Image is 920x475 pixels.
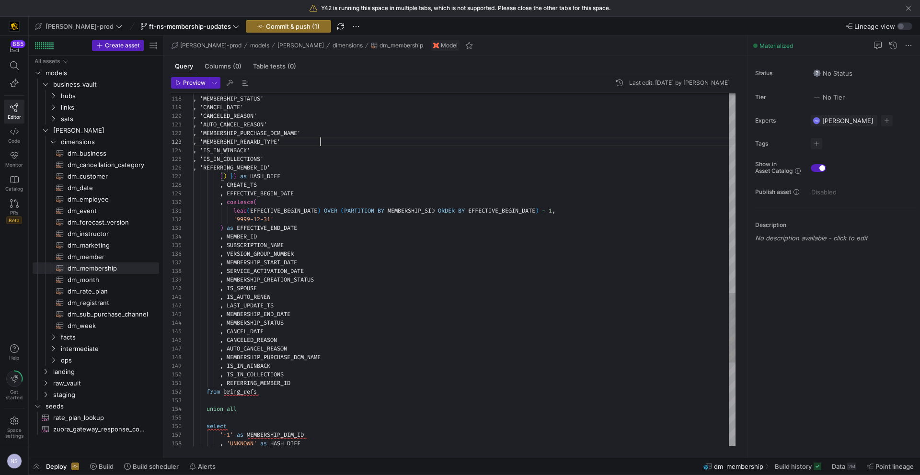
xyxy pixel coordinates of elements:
div: Press SPACE to select this row. [33,228,159,239]
span: '9999-12-31' [233,215,274,223]
span: BY [458,207,465,215]
span: , [220,310,223,318]
span: business_vault [53,79,158,90]
a: dm_date​​​​​​​​​​ [33,182,159,193]
span: , 'MEMBERSHIP_STATUS' [193,95,264,102]
span: [PERSON_NAME]-prod [46,23,114,30]
span: sats [61,113,158,124]
span: Code [8,138,20,144]
span: IS_IN_WINBACK [227,362,270,370]
span: dm_rate_plan​​​​​​​​​​ [68,286,148,297]
span: , 'IS_IN_WINBACK' [193,147,250,154]
div: 154 [171,405,182,413]
span: Create asset [105,42,139,49]
span: IS_SPOUSE [227,284,257,292]
span: [PERSON_NAME] [53,125,158,136]
div: Press SPACE to select this row. [33,308,159,320]
span: Point lineage [875,463,914,470]
span: , [220,353,223,361]
span: union [207,405,223,413]
span: Lineage view [854,23,895,30]
button: models [248,40,272,51]
div: Press SPACE to select this row. [33,205,159,216]
span: IS_IN_COLLECTIONS [227,371,284,378]
div: Press SPACE to select this row. [33,377,159,389]
span: dm_instructor​​​​​​​​​​ [68,228,148,239]
span: links [61,102,158,113]
span: EFFECTIVE_END_DATE [237,224,297,232]
button: Preview [171,77,209,89]
span: , [220,250,223,258]
div: 138 [171,267,182,275]
div: Press SPACE to select this row. [33,67,159,79]
span: , 'IS_IN_COLLECTIONS' [193,155,264,163]
span: facts [61,332,158,343]
div: Press SPACE to select this row. [33,159,159,170]
div: 151 [171,379,182,387]
img: https://storage.googleapis.com/y42-prod-data-exchange/images/uAsz27BndGEK0hZWDFeOjoxA7jCwgK9jE472... [10,22,19,31]
span: EFFECTIVE_BEGIN_DATE [250,207,317,215]
div: 124 [171,146,182,155]
span: } [230,172,233,180]
a: dm_week​​​​​​​​​​ [33,320,159,331]
span: SERVICE_ACTIVATION_DATE [227,267,304,275]
div: 134 [171,232,182,241]
span: , [220,181,223,189]
span: ( [253,198,257,206]
div: 118 [171,94,182,103]
div: Press SPACE to select this row. [33,423,159,435]
div: Press SPACE to select this row. [33,389,159,400]
div: 121 [171,120,182,129]
span: staging [53,389,158,400]
button: No tierNo Tier [811,91,847,103]
button: Create asset [92,40,144,51]
a: dm_cancellation_category​​​​​​​​​​ [33,159,159,170]
div: Press SPACE to select this row. [33,285,159,297]
span: MEMBERSHIP_END_DATE [227,310,290,318]
div: Press SPACE to select this row. [33,262,159,274]
div: 143 [171,310,182,318]
button: Build history [770,458,826,475]
span: from [207,388,220,396]
div: 153 [171,396,182,405]
span: dm_cancellation_category​​​​​​​​​​ [68,159,148,170]
div: Press SPACE to select this row. [33,274,159,285]
span: Experts [755,117,803,124]
span: as [227,224,233,232]
div: 149 [171,362,182,370]
div: 158 [171,439,182,448]
a: zuora_gateway_response_codes​​​​​​ [33,423,159,435]
span: dm_membership​​​​​​​​​​ [68,263,148,274]
p: No description available - click to edit [755,234,916,242]
a: dm_instructor​​​​​​​​​​ [33,228,159,239]
div: 119 [171,103,182,112]
div: 136 [171,249,182,258]
span: dm_employee​​​​​​​​​​ [68,194,148,205]
span: coalesce [227,198,253,206]
div: Press SPACE to select this row. [33,239,159,251]
span: , [220,362,223,370]
span: BY [378,207,384,215]
span: ] [220,172,223,180]
span: IS_AUTO_RENEW [227,293,270,301]
div: 123 [171,137,182,146]
span: Build history [775,463,812,470]
div: Press SPACE to select this row. [33,366,159,377]
div: Press SPACE to select this row. [33,170,159,182]
span: [PERSON_NAME] [277,42,324,49]
span: PARTITION [344,207,374,215]
span: raw_vault [53,378,158,389]
div: 157 [171,430,182,439]
button: Getstarted [4,367,24,404]
button: Help [4,340,24,365]
span: dm_membership [379,42,423,49]
span: hubs [61,90,158,102]
div: 146 [171,336,182,344]
div: Press SPACE to select this row. [33,113,159,124]
span: Y42 is running this space in multiple tabs, which is not supported. Please close the other tabs f... [321,5,610,11]
div: Press SPACE to select this row. [33,297,159,308]
span: Build [99,463,114,470]
button: Point lineage [862,458,918,475]
div: 147 [171,344,182,353]
span: VERSION_GROUP_NUMBER [227,250,294,258]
